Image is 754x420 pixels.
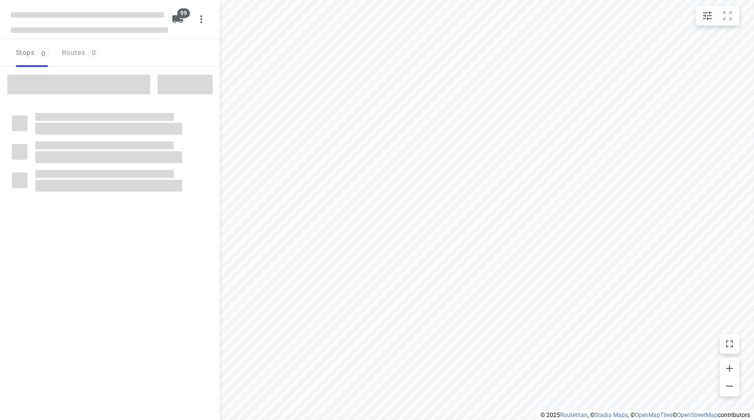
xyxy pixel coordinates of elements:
[677,412,718,419] a: OpenStreetMap
[696,6,739,26] div: small contained button group
[698,6,717,26] button: Map settings
[594,412,628,419] a: Stadia Maps
[635,412,673,419] a: OpenMapTiles
[560,412,588,419] a: Routetitan
[540,412,750,419] li: © 2025 , © , © © contributors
